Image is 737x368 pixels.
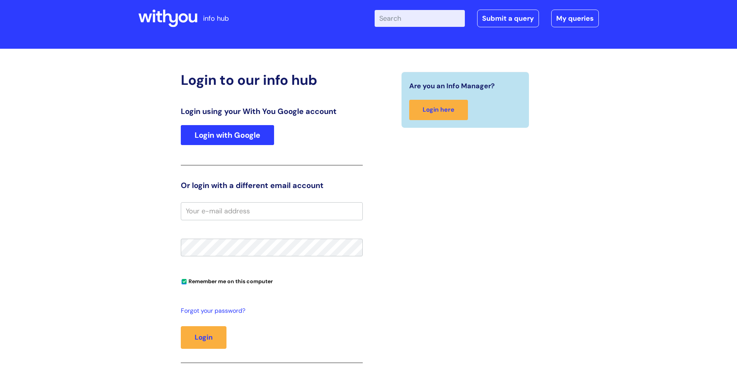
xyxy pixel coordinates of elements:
[181,305,359,317] a: Forgot your password?
[181,275,363,287] div: You can uncheck this option if you're logging in from a shared device
[551,10,599,27] a: My queries
[477,10,539,27] a: Submit a query
[409,100,468,120] a: Login here
[409,80,495,92] span: Are you an Info Manager?
[181,107,363,116] h3: Login using your With You Google account
[181,202,363,220] input: Your e-mail address
[203,12,229,25] p: info hub
[181,125,274,145] a: Login with Google
[181,276,273,285] label: Remember me on this computer
[181,72,363,88] h2: Login to our info hub
[182,279,187,284] input: Remember me on this computer
[181,181,363,190] h3: Or login with a different email account
[375,10,465,27] input: Search
[181,326,226,348] button: Login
